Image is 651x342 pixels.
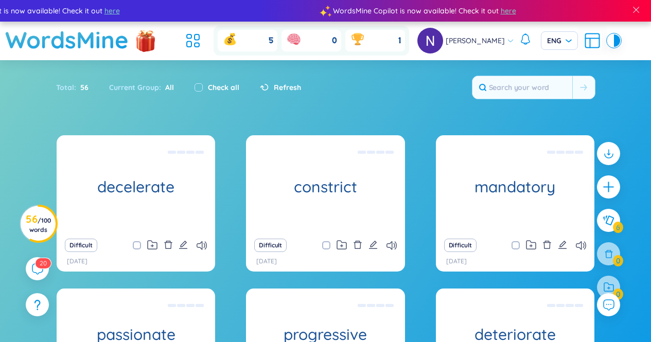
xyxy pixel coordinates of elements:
button: delete [542,238,552,253]
p: [DATE] [67,257,87,266]
span: here [104,5,120,16]
span: edit [368,240,378,249]
span: Refresh [274,82,301,93]
img: flashSalesIcon.a7f4f837.png [135,25,156,56]
button: edit [558,238,567,253]
span: delete [353,240,362,249]
button: edit [179,238,188,253]
h1: constrict [246,178,404,196]
button: Difficult [444,239,477,252]
button: delete [353,238,362,253]
span: edit [179,240,188,249]
span: plus [602,181,615,193]
sup: 20 [36,258,51,268]
input: Search your word [472,76,572,99]
label: Check all [208,82,239,93]
span: delete [542,240,552,249]
a: WordsMine [5,22,129,58]
span: ENG [547,35,572,46]
span: [PERSON_NAME] [446,35,505,46]
button: edit [368,238,378,253]
span: All [161,83,174,92]
p: [DATE] [256,257,277,266]
div: Total : [56,77,99,98]
a: avatar [417,28,446,53]
span: 5 [269,35,273,46]
span: delete [164,240,173,249]
span: 0 [43,259,47,267]
span: 2 [40,259,43,267]
button: delete [164,238,173,253]
h1: decelerate [57,178,215,196]
h3: 56 [26,215,51,233]
span: 56 [76,82,89,93]
span: 1 [398,35,401,46]
div: Current Group : [99,77,184,98]
h1: mandatory [436,178,594,196]
p: [DATE] [446,257,467,266]
span: / 100 words [29,217,51,233]
span: edit [558,240,567,249]
span: 0 [332,35,337,46]
span: here [501,5,516,16]
img: avatar [417,28,443,53]
button: Difficult [65,239,97,252]
button: Difficult [254,239,287,252]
